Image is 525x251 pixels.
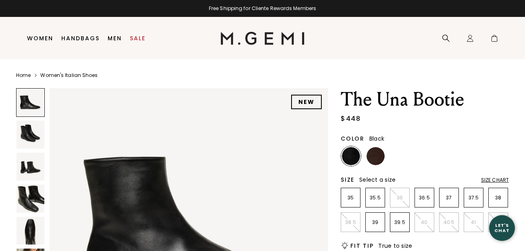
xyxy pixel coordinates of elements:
p: 36.5 [415,195,434,201]
img: Chocolate [367,147,385,165]
img: Gunmetal [416,147,434,165]
img: The Una Bootie [17,185,44,212]
p: 35 [341,195,360,201]
img: Light Tan [391,147,409,165]
img: M.Gemi [221,32,305,45]
img: Black [342,147,360,165]
p: 36 [390,195,409,201]
a: Handbags [61,35,100,41]
a: Home [16,72,31,79]
p: 39 [366,219,385,226]
p: 40.5 [440,219,458,226]
img: The Una Bootie [17,120,44,148]
a: Women [27,35,53,41]
p: 40 [415,219,434,226]
p: 38.5 [341,219,360,226]
span: True to size [378,242,412,250]
p: 41 [464,219,483,226]
p: 37 [440,195,458,201]
span: Black [369,135,384,143]
img: The Una Bootie [17,217,44,245]
a: Men [108,35,122,41]
p: 38 [489,195,508,201]
div: NEW [291,95,322,109]
span: Select a size [359,176,396,184]
p: 37.5 [464,195,483,201]
div: $448 [341,114,360,124]
p: 42 [489,219,508,226]
div: Let's Chat [489,223,515,233]
h2: Color [341,135,365,142]
p: 35.5 [366,195,385,201]
h1: The Una Bootie [341,88,509,111]
a: Sale [130,35,146,41]
img: The Una Bootie [17,153,44,180]
div: Size Chart [481,177,509,183]
h2: Size [341,176,354,183]
h2: Fit Tip [350,243,373,249]
p: 39.5 [390,219,409,226]
a: Women's Italian Shoes [40,72,98,79]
